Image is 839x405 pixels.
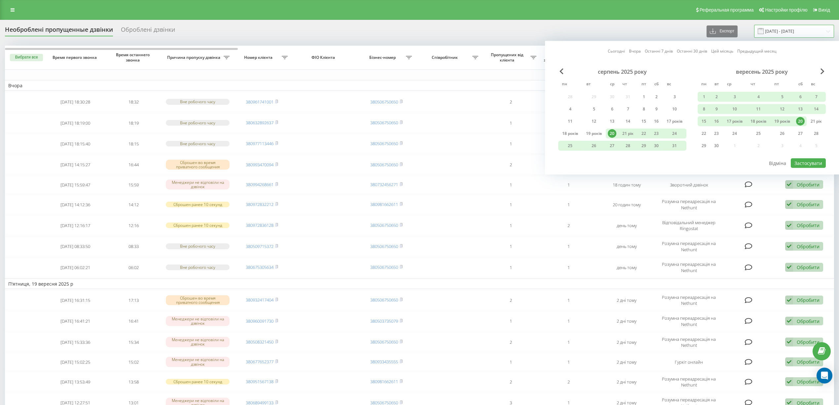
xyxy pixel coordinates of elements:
div: Сб 13 вересня 2025 р. [794,104,807,114]
font: Оброблені дзвінки [121,25,175,33]
font: вс [667,81,671,87]
font: Обробити [797,222,820,228]
font: Обробити [797,379,820,385]
abbr: понеділок [699,80,709,90]
font: день тому [617,223,637,228]
font: Сброшен ранее 10 секунд [173,202,222,207]
font: 15 [702,118,706,124]
font: 380506750650 [370,120,398,126]
font: Зворотний дзвінок [670,182,708,188]
font: [DATE] 14:12:36 [60,202,90,208]
font: 6 [799,94,802,100]
font: Необроблені пропущенные дзвінки [5,25,113,33]
div: чт 21 серп. 2025 р. [618,129,638,139]
font: 2 [655,94,658,100]
font: 380509715372 [246,243,274,249]
font: Обробити [797,264,820,270]
font: 380506750650 [370,264,398,270]
font: 380994268661 [246,182,274,187]
font: 380506750650 [370,99,398,105]
div: Пт 1 серпня 2025 р. [638,92,650,102]
div: Пт 26 вересня 2025 р. [770,129,794,139]
font: 380933435555 [370,359,398,365]
font: Вихід [819,7,830,13]
a: 380632892637 [246,120,274,126]
font: 18:15 [128,141,139,147]
button: Експорт [707,25,738,37]
font: [DATE] 15:59:47 [60,182,90,188]
div: 28 вересня 2025 р. [807,129,826,139]
font: 19 років [586,131,602,136]
font: Вне робочого часу [180,141,215,146]
font: [DATE] 18:30:28 [60,99,90,105]
div: 2 вересня 2025 р. [710,92,723,102]
div: Пн 22 вересня 2025 р. [698,129,710,139]
font: 9 [715,106,718,112]
font: 10 [732,106,737,112]
font: Обробити [797,201,820,208]
font: 30 [714,143,719,148]
font: 380508321450 [246,339,274,345]
div: 31 серпня 2025 р. [663,141,686,151]
div: 30 вересня 2025 р. [710,141,723,151]
font: 19 років [774,118,790,124]
font: 30 [654,143,659,148]
font: 3 [674,94,676,100]
font: 15 [641,118,646,124]
font: 28 [814,131,819,136]
font: 29 [702,143,706,148]
font: Кількість спробок зв'язатися з клієнтом [544,52,586,63]
font: 1 [567,182,570,188]
font: Співробітник [432,55,458,60]
a: 380981662611 [370,379,398,385]
font: 26 [592,143,596,148]
font: 1 [510,120,512,126]
font: 26 [780,131,784,136]
font: Цей місяць [711,48,733,54]
font: 18 годин тому [613,182,641,188]
button: Вибрати все [10,54,43,61]
a: 380503735079 [370,318,398,324]
font: Настройки профілю [765,7,807,13]
font: Номер клієнта [244,55,273,60]
font: 1 [510,243,512,249]
font: ФІО Клієнта [311,55,335,60]
font: 380951567138 [246,379,274,385]
font: [DATE] 12:16:17 [60,223,90,228]
font: 24 [672,131,677,136]
font: Останні 7 днів [645,48,673,54]
div: 16 вересня 2025 р. [710,116,723,126]
font: Вне робочого часу [180,120,215,126]
div: 3 вересня 2025 р. [723,92,747,102]
font: 380506750650 [370,162,398,168]
font: Вчора [8,82,22,89]
div: 4 вересня 2025 р. [747,92,770,102]
font: 4 [757,94,760,100]
font: Обробити [797,318,820,324]
font: 1 [510,223,512,228]
font: 12 [780,106,784,112]
div: Сб 23 серп. 2025 р. [650,129,663,139]
font: ср [727,81,731,87]
font: 12 [592,118,596,124]
div: Пн 25 серпня 2025 р. [558,141,582,151]
font: 380732456271 [370,182,398,187]
div: ср 20 серп. 2025 р. [606,129,618,139]
a: 380675305634 [246,264,274,270]
font: 2 [567,223,570,228]
abbr: четвер [620,80,630,90]
font: Вне робочого часу [180,243,215,249]
font: 5 [781,94,784,100]
a: 380506750650 [370,222,398,228]
font: 380506750650 [370,339,398,345]
abbr: субота [651,80,661,90]
font: 20 [798,118,803,124]
font: 380961741001 [246,99,274,105]
font: 16 [654,118,659,124]
font: 7 [815,94,818,100]
font: Відповідальний менеджер Ringostat [662,220,715,231]
font: Причина пропуску дзвінка [167,55,220,60]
